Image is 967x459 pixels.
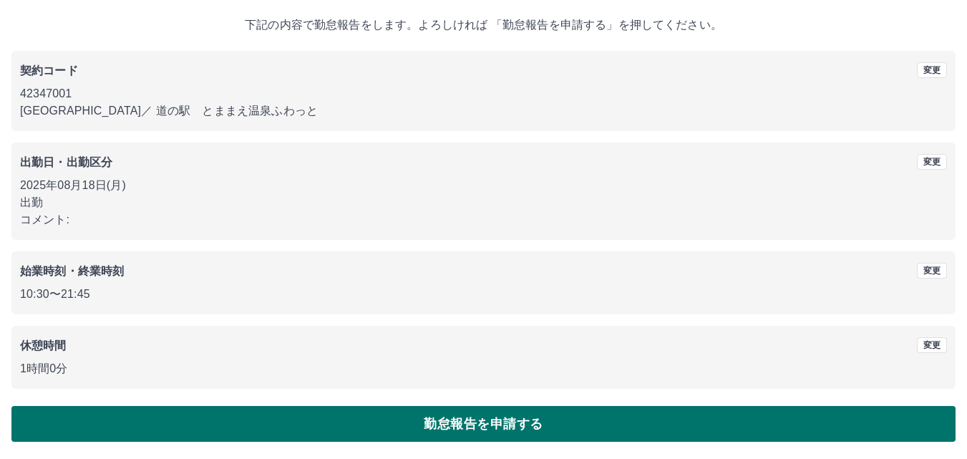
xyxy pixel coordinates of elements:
p: 2025年08月18日(月) [20,177,947,194]
p: 42347001 [20,85,947,102]
button: 変更 [917,263,947,279]
p: 下記の内容で勤怠報告をします。よろしければ 「勤怠報告を申請する」を押してください。 [11,16,956,34]
button: 変更 [917,337,947,353]
b: 契約コード [20,64,78,77]
p: 1時間0分 [20,360,947,377]
button: 変更 [917,62,947,78]
p: [GEOGRAPHIC_DATA] ／ 道の駅 とままえ温泉ふわっと [20,102,947,120]
p: コメント: [20,211,947,228]
p: 10:30 〜 21:45 [20,286,947,303]
b: 休憩時間 [20,339,67,352]
button: 変更 [917,154,947,170]
b: 出勤日・出勤区分 [20,156,112,168]
button: 勤怠報告を申請する [11,406,956,442]
p: 出勤 [20,194,947,211]
b: 始業時刻・終業時刻 [20,265,124,277]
